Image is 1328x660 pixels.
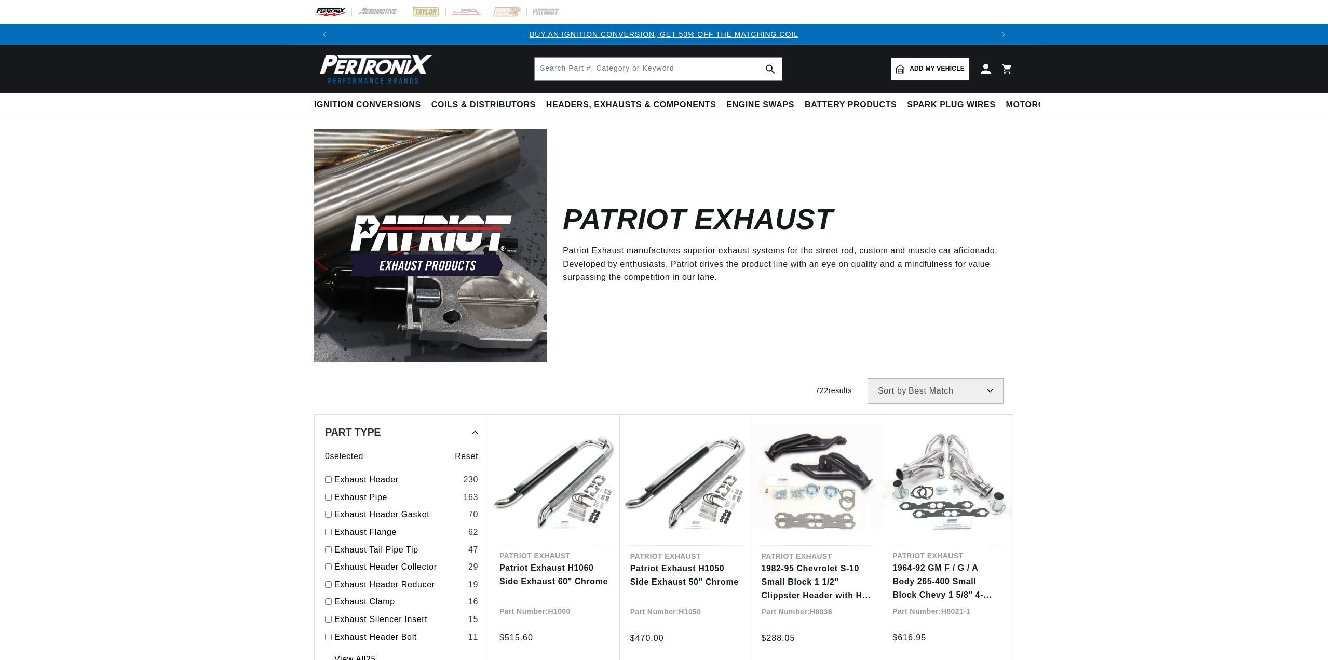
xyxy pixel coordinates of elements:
button: Translation missing: en.sections.announcements.previous_announcement [314,24,335,45]
summary: Motorcycle [1001,93,1073,117]
button: Translation missing: en.sections.announcements.next_announcement [993,24,1014,45]
div: 1 of 3 [335,29,993,40]
summary: Engine Swaps [721,93,799,117]
summary: Coils & Distributors [426,93,541,117]
span: Spark Plug Wires [907,100,995,111]
div: 62 [468,526,478,539]
a: 1982-95 Chevrolet S-10 Small Block 1 1/2" Clippster Header with Hi-Temp Black Coating [762,562,872,602]
img: Patriot Exhaust [314,129,547,362]
input: Search Part #, Category or Keyword [535,58,782,80]
div: 15 [468,613,478,626]
div: Announcement [335,29,993,40]
div: 16 [468,595,478,609]
span: Sort by [878,387,906,395]
img: Pertronix [314,51,433,87]
span: Battery Products [805,100,897,111]
div: 11 [468,630,478,644]
summary: Ignition Conversions [314,93,426,117]
a: Exhaust Header Reducer [334,578,464,591]
span: Add my vehicle [910,64,965,74]
summary: Headers, Exhausts & Components [541,93,721,117]
a: 1964-92 GM F / G / A Body 265-400 Small Block Chevy 1 5/8" 4-Tube Clippster Header with Metallic ... [892,561,1002,601]
a: Patriot Exhaust H1050 Side Exhaust 50" Chrome [630,562,741,588]
span: Reset [455,450,478,463]
span: Motorcycle [1006,100,1068,111]
span: 0 selected [325,450,363,463]
span: 722 results [815,386,852,395]
a: Exhaust Silencer Insert [334,613,464,626]
summary: Battery Products [799,93,902,117]
a: Exhaust Header Bolt [334,630,464,644]
a: Exhaust Clamp [334,595,464,609]
div: 230 [463,473,478,487]
div: 70 [468,508,478,521]
span: Headers, Exhausts & Components [546,100,716,111]
span: Part Type [325,427,381,437]
a: BUY AN IGNITION CONVERSION, GET 50% OFF THE MATCHING COIL [530,30,798,38]
a: Add my vehicle [891,58,969,80]
a: Exhaust Tail Pipe Tip [334,543,464,557]
summary: Spark Plug Wires [902,93,1000,117]
div: 19 [468,578,478,591]
a: Exhaust Flange [334,526,464,539]
div: 163 [463,491,478,504]
a: Exhaust Header Gasket [334,508,464,521]
slideshow-component: Translation missing: en.sections.announcements.announcement_bar [288,24,1040,45]
span: Engine Swaps [726,100,794,111]
p: Patriot Exhaust manufactures superior exhaust systems for the street rod, custom and muscle car a... [563,244,998,284]
button: search button [759,58,782,80]
a: Exhaust Header Collector [334,560,464,574]
a: Exhaust Header [334,473,459,487]
h2: Patriot Exhaust [563,207,833,232]
div: 29 [468,560,478,574]
span: Coils & Distributors [431,100,536,111]
span: Ignition Conversions [314,100,421,111]
a: Exhaust Pipe [334,491,459,504]
a: Patriot Exhaust H1060 Side Exhaust 60" Chrome [499,561,609,588]
div: 47 [468,543,478,557]
select: Sort by [868,378,1004,404]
